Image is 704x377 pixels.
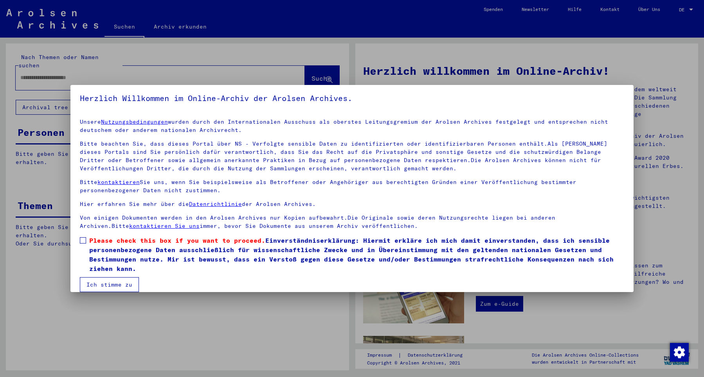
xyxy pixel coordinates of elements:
p: Bitte Sie uns, wenn Sie beispielsweise als Betroffener oder Angehöriger aus berechtigten Gründen ... [80,178,624,195]
img: Zustimmung ändern [670,343,689,362]
span: Einverständniserklärung: Hiermit erkläre ich mich damit einverstanden, dass ich sensible personen... [89,236,624,273]
h5: Herzlich Willkommen im Online-Archiv der Arolsen Archives. [80,92,624,105]
a: Datenrichtlinie [189,200,242,207]
p: Hier erfahren Sie mehr über die der Arolsen Archives. [80,200,624,208]
a: kontaktieren Sie uns [129,222,200,229]
button: Ich stimme zu [80,277,139,292]
span: Please check this box if you want to proceed. [89,236,265,244]
p: Unsere wurden durch den Internationalen Ausschuss als oberstes Leitungsgremium der Arolsen Archiv... [80,118,624,134]
a: Nutzungsbedingungen [101,118,168,125]
a: kontaktieren [97,179,140,186]
p: Bitte beachten Sie, dass dieses Portal über NS - Verfolgte sensible Daten zu identifizierten oder... [80,140,624,173]
p: Von einigen Dokumenten werden in den Arolsen Archives nur Kopien aufbewahrt.Die Originale sowie d... [80,214,624,230]
div: Zustimmung ändern [670,343,688,361]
